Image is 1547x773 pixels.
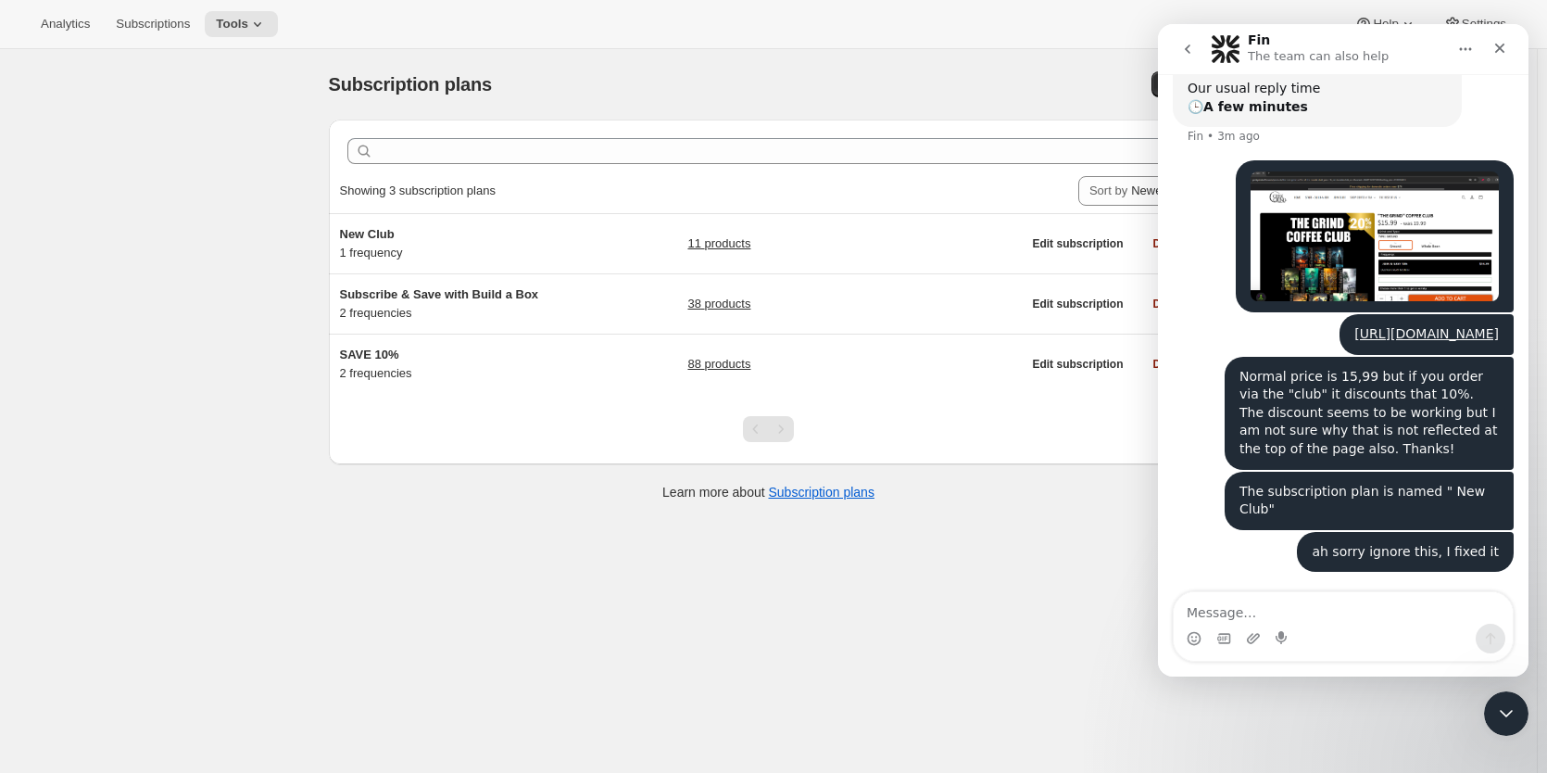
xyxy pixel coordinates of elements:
iframe: Intercom live chat [1158,24,1528,677]
button: Create [1151,71,1208,97]
span: Delete [1152,297,1186,311]
div: 2 frequencies [340,285,572,323]
div: Our usual reply time 🕒 [30,56,289,92]
a: 11 products [687,234,750,253]
div: Patrick says… [15,333,356,448]
div: Patrick says… [15,508,356,571]
span: Edit subscription [1032,297,1123,311]
a: 38 products [687,295,750,313]
span: Subscribe & Save with Build a Box [340,287,539,301]
a: Subscription plans [769,485,874,500]
span: SAVE 10% [340,348,399,361]
span: Showing 3 subscription plans [340,184,496,197]
button: Delete [1141,351,1197,377]
span: Subscription plans [329,74,492,95]
span: Tools [216,17,248,32]
button: Tools [205,11,278,37]
div: The subscription plan is named " New Club" [67,448,356,506]
div: Patrick says… [15,136,356,290]
span: Delete [1152,236,1186,251]
span: Delete [1152,357,1186,372]
span: Help [1373,17,1398,32]
span: Edit subscription [1032,357,1123,372]
a: 88 products [687,355,750,374]
b: A few minutes [45,75,150,90]
p: Learn more about [662,483,874,501]
button: Analytics [30,11,101,37]
button: Gif picker [58,607,73,622]
span: Analytics [41,17,90,32]
div: Fin • 3m ago [30,107,102,118]
button: Edit subscription [1021,351,1134,377]
div: Normal price is 15,99 but if you order via the "club" it discounts that 10%. The discount seems t... [67,333,356,446]
button: Delete [1141,291,1197,317]
textarea: Message… [16,568,355,600]
div: Patrick says… [15,448,356,508]
button: Edit subscription [1021,291,1134,317]
div: 2 frequencies [340,346,572,383]
div: ah sorry ignore this, I fixed it [154,519,341,538]
div: 1 frequency [340,225,572,262]
button: Delete [1141,231,1197,257]
button: Settings [1432,11,1517,37]
div: [URL][DOMAIN_NAME] [182,290,356,331]
button: Upload attachment [88,607,103,622]
span: New Club [340,227,395,241]
span: Subscriptions [116,17,190,32]
div: ah sorry ignore this, I fixed it [139,508,356,549]
button: Edit subscription [1021,231,1134,257]
span: Settings [1462,17,1506,32]
iframe: Intercom live chat [1484,691,1528,736]
div: The subscription plan is named " New Club" [82,459,341,495]
span: Edit subscription [1032,236,1123,251]
div: Patrick says… [15,290,356,333]
button: Help [1343,11,1428,37]
button: Subscriptions [105,11,201,37]
button: Start recording [118,607,132,622]
div: Normal price is 15,99 but if you order via the "club" it discounts that 10%. The discount seems t... [82,344,341,435]
nav: Pagination [743,416,794,442]
a: [URL][DOMAIN_NAME] [196,302,341,317]
button: Send a message… [318,600,347,629]
button: Emoji picker [29,607,44,622]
